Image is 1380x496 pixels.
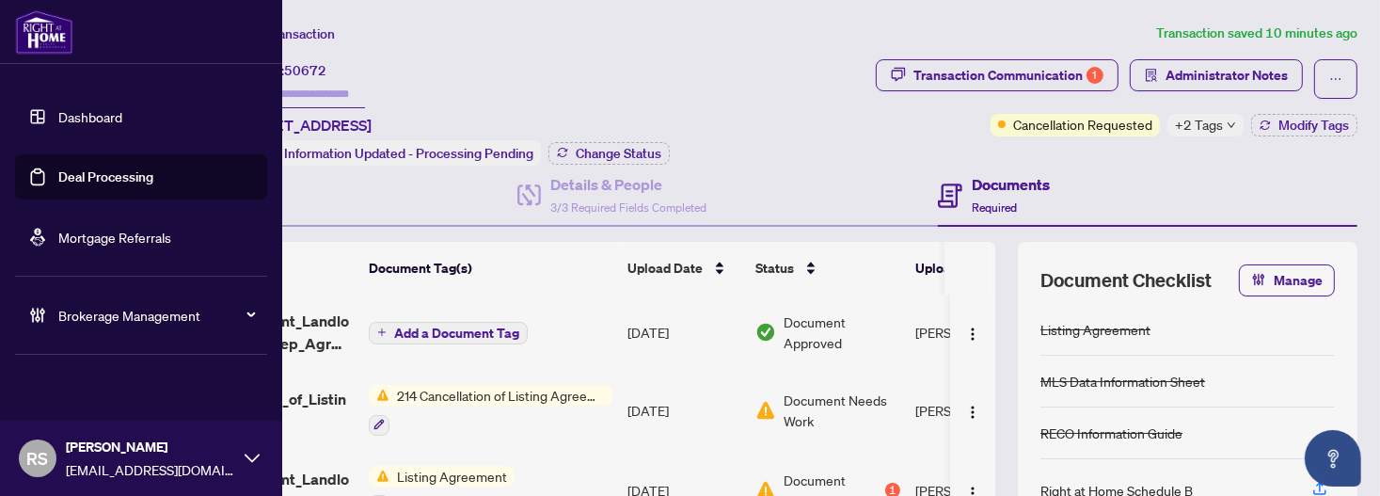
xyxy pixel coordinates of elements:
div: Transaction Communication [913,60,1103,90]
span: Modify Tags [1278,119,1349,132]
div: 1 [1087,67,1103,84]
span: [STREET_ADDRESS] [233,114,372,136]
button: Open asap [1305,430,1361,487]
img: logo [15,9,73,55]
button: Status Icon214 Cancellation of Listing Agreement - Authority to Offer for Lease [369,385,612,436]
img: Document Status [755,322,776,343]
button: Logo [958,317,988,347]
span: down [1227,120,1236,130]
span: Upload Date [627,258,703,279]
span: Add a Document Tag [394,327,519,340]
img: Status Icon [369,385,389,406]
td: [DATE] [620,370,748,451]
span: RS [27,445,49,472]
button: Change Status [548,142,670,165]
span: Document Checklist [1040,267,1212,294]
div: Status: [233,140,541,166]
span: Document Needs Work [784,390,900,431]
span: Manage [1274,265,1323,296]
th: Uploaded By [908,242,1049,295]
a: Dashboard [58,108,122,125]
span: +2 Tags [1175,114,1223,136]
span: Listing Agreement [389,466,515,487]
span: Brokerage Management [58,305,254,326]
img: Logo [965,405,980,420]
th: Document Tag(s) [361,242,620,295]
article: Transaction saved 10 minutes ago [1156,23,1357,44]
button: Administrator Notes [1130,59,1303,91]
img: Document Status [755,400,776,421]
button: Add a Document Tag [369,320,528,344]
img: Logo [965,327,980,342]
span: [EMAIL_ADDRESS][DOMAIN_NAME] [66,459,235,480]
a: Mortgage Referrals [58,229,171,246]
button: Add a Document Tag [369,322,528,344]
span: [PERSON_NAME] [66,437,235,457]
a: Deal Processing [58,168,153,185]
button: Modify Tags [1251,114,1357,136]
span: Change Status [576,147,661,160]
span: 50672 [284,62,326,79]
span: 214 Cancellation of Listing Agreement - Authority to Offer for Lease [389,385,612,406]
td: [DATE] [620,295,748,370]
th: Status [748,242,908,295]
div: MLS Data Information Sheet [1040,371,1205,392]
div: Listing Agreement [1040,319,1150,340]
span: Document Approved [784,312,900,353]
button: Manage [1239,264,1335,296]
span: Administrator Notes [1166,60,1288,90]
span: View Transaction [234,25,335,42]
span: ellipsis [1329,72,1342,86]
td: [PERSON_NAME] [908,295,1049,370]
span: Information Updated - Processing Pending [284,145,533,162]
span: Required [972,200,1017,215]
th: Upload Date [620,242,748,295]
h4: Details & People [550,173,706,196]
button: Transaction Communication1 [876,59,1118,91]
span: 3/3 Required Fields Completed [550,200,706,215]
span: plus [377,328,387,337]
img: Status Icon [369,466,389,487]
button: Logo [958,395,988,425]
span: Status [755,258,794,279]
h4: Documents [972,173,1050,196]
td: [PERSON_NAME] [908,370,1049,451]
span: Cancellation Requested [1013,114,1152,135]
div: RECO Information Guide [1040,423,1182,443]
span: solution [1145,69,1158,82]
